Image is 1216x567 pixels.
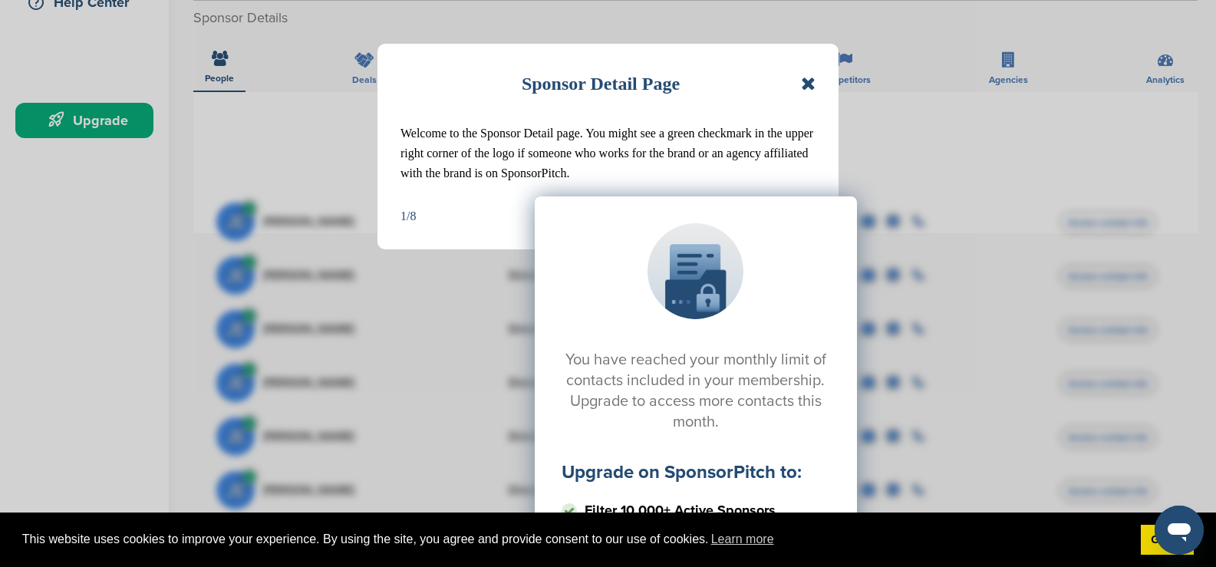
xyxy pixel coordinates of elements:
label: Upgrade on SponsorPitch to: [562,461,802,483]
p: Welcome to the Sponsor Detail page. You might see a green checkmark in the upper right corner of ... [400,124,816,183]
h1: Sponsor Detail Page [522,67,680,101]
h2: You have reached your monthly limit of contacts included in your membership. Upgrade to access mo... [562,350,830,433]
span: This website uses cookies to improve your experience. By using the site, you agree and provide co... [22,528,1129,551]
a: learn more about cookies [709,528,776,551]
li: Filter 10,000+ Active Sponsors [562,497,830,524]
iframe: Button to launch messaging window [1155,506,1204,555]
a: dismiss cookie message [1141,525,1194,555]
